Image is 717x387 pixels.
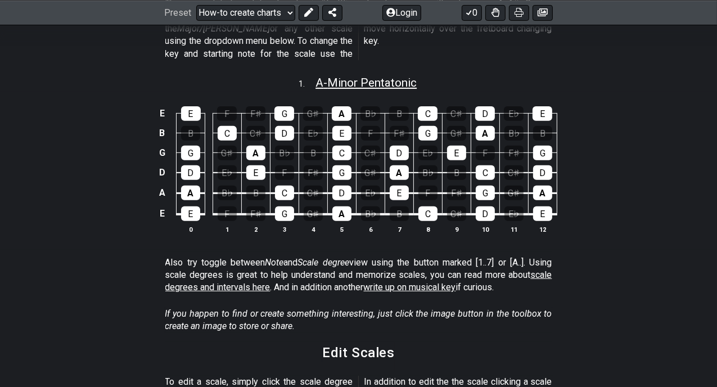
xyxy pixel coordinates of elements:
th: 11 [499,223,528,235]
div: F [476,146,495,160]
div: E♭ [218,165,237,180]
div: C♯ [361,146,380,160]
th: 10 [471,223,499,235]
div: B [246,186,265,200]
button: 0 [462,4,482,20]
div: E [533,106,552,121]
div: B [390,206,409,221]
th: 3 [270,223,299,235]
div: A [533,186,552,200]
div: B [304,146,323,160]
div: D [475,106,495,121]
td: E [155,103,169,123]
div: C♯ [304,186,323,200]
div: B♭ [218,186,237,200]
div: D [275,126,294,141]
div: F♯ [246,106,265,121]
div: E [533,206,552,221]
div: A [246,146,265,160]
div: E♭ [418,146,438,160]
div: E♭ [504,106,524,121]
select: Preset [196,4,295,20]
div: A [332,206,351,221]
div: E [181,206,200,221]
th: 7 [385,223,413,235]
em: If you happen to find or create something interesting, just click the image button in the toolbox... [165,308,552,331]
div: F♯ [447,186,466,200]
div: D [533,165,552,180]
em: Scale degree [298,257,349,268]
div: B♭ [504,126,524,141]
th: 5 [327,223,356,235]
th: 2 [241,223,270,235]
div: F [361,126,380,141]
div: F [275,165,294,180]
div: A [332,106,351,121]
span: write up on musical key [364,282,456,292]
div: A [476,126,495,141]
div: E [332,126,351,141]
p: Also try toggle between and view using the button marked [1..7] or [A..]. Using scale degrees is ... [165,256,552,294]
span: A - Minor Pentatonic [315,76,417,89]
div: F [218,206,237,221]
th: 4 [299,223,327,235]
div: E♭ [304,126,323,141]
td: A [155,182,169,203]
div: G♯ [303,106,323,121]
div: G [476,186,495,200]
div: F♯ [304,165,323,180]
div: C [218,126,237,141]
div: C♯ [504,165,524,180]
em: Major/[PERSON_NAME] [178,23,270,34]
span: 1 . [299,78,315,91]
div: E [181,106,201,121]
div: G [275,206,294,221]
div: G [332,165,351,180]
div: D [332,186,351,200]
div: G [533,146,552,160]
div: B♭ [361,206,380,221]
div: E [447,146,466,160]
div: B [447,165,466,180]
div: F♯ [504,146,524,160]
div: B♭ [418,165,438,180]
button: Create image [533,4,553,20]
th: 9 [442,223,471,235]
div: E [246,165,265,180]
div: G♯ [447,126,466,141]
div: B [389,106,409,121]
div: G♯ [304,206,323,221]
em: Note [265,257,284,268]
div: E [390,186,409,200]
th: 1 [213,223,241,235]
td: G [155,143,169,163]
th: 8 [413,223,442,235]
th: 6 [356,223,385,235]
button: Login [382,4,421,20]
div: D [390,146,409,160]
div: G♯ [361,165,380,180]
div: B♭ [360,106,380,121]
th: 0 [177,223,205,235]
div: C♯ [447,206,466,221]
div: G♯ [218,146,237,160]
div: C [275,186,294,200]
div: E♭ [361,186,380,200]
div: G♯ [504,186,524,200]
div: C♯ [447,106,466,121]
div: C [332,146,351,160]
div: F [418,186,438,200]
div: B [533,126,552,141]
div: G [274,106,294,121]
div: F♯ [246,206,265,221]
div: G [418,126,438,141]
div: C [418,106,438,121]
button: Edit Preset [299,4,319,20]
td: B [155,123,169,143]
th: 12 [528,223,557,235]
div: F [217,106,237,121]
div: E♭ [504,206,524,221]
button: Print [509,4,529,20]
div: D [476,206,495,221]
div: F♯ [390,126,409,141]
